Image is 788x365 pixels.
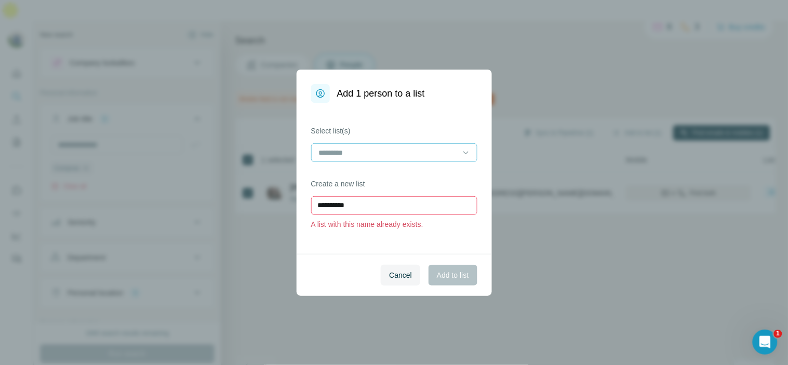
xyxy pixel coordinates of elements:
[311,179,477,189] label: Create a new list
[311,126,477,136] label: Select list(s)
[389,270,412,280] span: Cancel
[753,330,778,355] iframe: Intercom live chat
[311,219,477,229] p: A list with this name already exists.
[774,330,782,338] span: 1
[337,86,425,101] h1: Add 1 person to a list
[381,265,420,286] button: Cancel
